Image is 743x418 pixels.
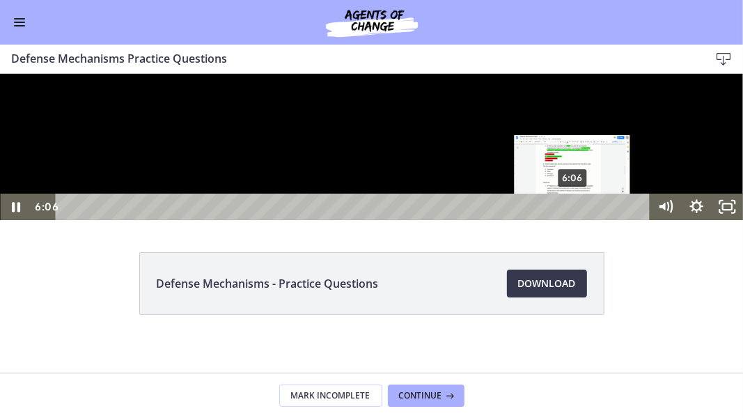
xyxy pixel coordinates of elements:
img: Agents of Change [288,6,455,39]
button: Enable menu [11,14,28,31]
h3: Defense Mechanisms Practice Questions [11,50,687,67]
a: Download [507,270,587,297]
button: Mute [650,120,681,146]
span: Defense Mechanisms - Practice Questions [157,275,379,292]
button: Unfullscreen [712,120,743,146]
span: Download [518,275,576,292]
div: Playbar [68,120,643,146]
button: Mark Incomplete [279,385,382,407]
button: Show settings menu [681,120,712,146]
button: Continue [388,385,464,407]
span: Mark Incomplete [291,390,370,401]
span: Continue [399,390,442,401]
